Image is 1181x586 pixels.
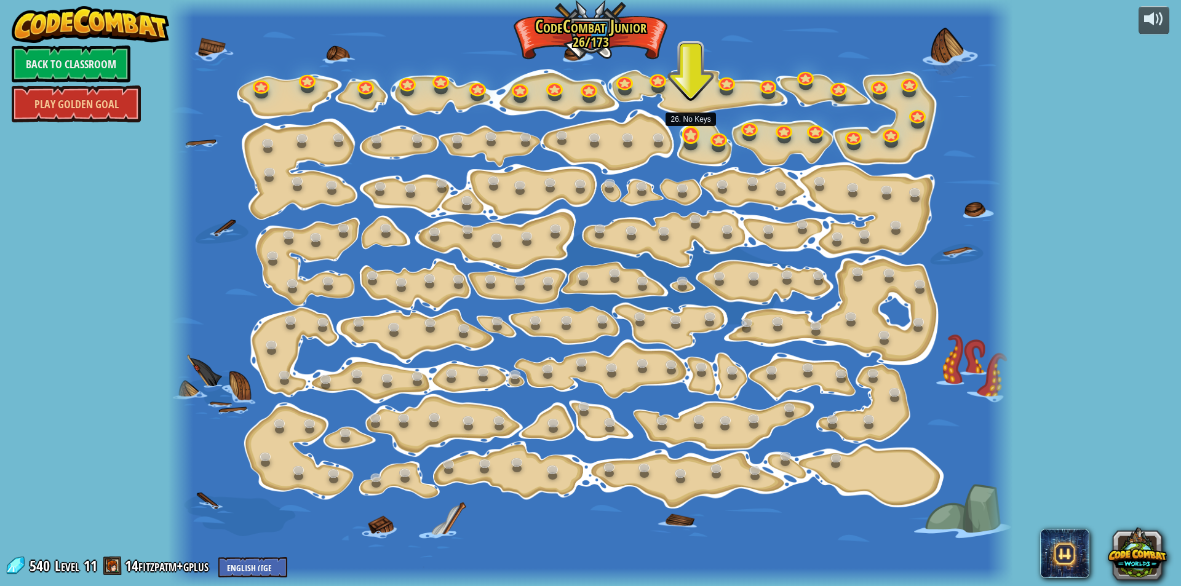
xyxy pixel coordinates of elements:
img: CodeCombat - Learn how to code by playing a game [12,6,169,43]
a: 14fitzpatm+gplus [125,556,212,576]
button: Adjust volume [1139,6,1169,35]
a: Back to Classroom [12,46,130,82]
span: 540 [30,556,54,576]
span: Level [55,556,79,576]
a: Play Golden Goal [12,85,141,122]
span: 11 [84,556,97,576]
